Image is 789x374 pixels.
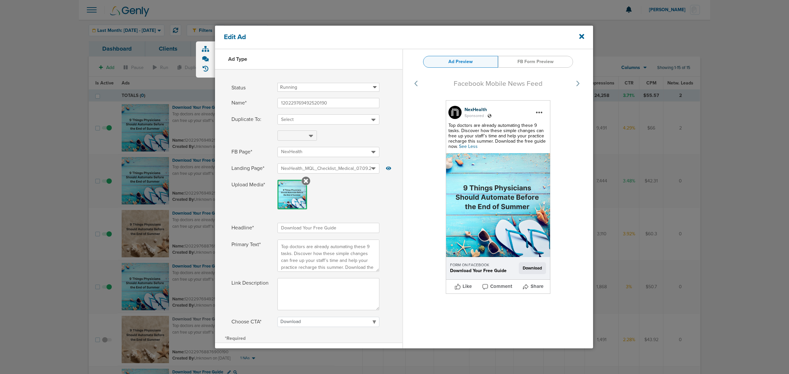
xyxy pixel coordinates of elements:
span: Headline* [231,223,271,233]
input: Headline* [277,223,379,233]
textarea: Primary Text* [277,240,379,272]
div: NexHealth [465,106,548,113]
span: Comment [490,283,512,290]
span: Link Description [231,278,271,310]
span: See Less [459,144,478,149]
span: Status [231,83,271,93]
span: Primary Text* [231,240,271,272]
span: . [484,112,488,118]
input: Name* [277,98,379,108]
span: Like [463,283,472,290]
h4: Edit Ad [224,33,548,41]
span: NexHealth_MQL_Checklist_Medical_07.09.25_4Q?9658082&oid=3192 [281,166,425,171]
span: Duplicate To: [231,114,271,125]
textarea: Link Description [277,278,379,310]
span: Running [280,84,297,90]
span: Select [281,117,294,122]
a: Ad Preview [423,56,498,68]
a: FB Form Preview [498,56,573,68]
span: Landing Page* [231,163,271,174]
span: *Required [225,336,246,341]
img: 5vI4AAAAASUVORK5CYII= [446,153,550,257]
span: Name* [231,98,271,108]
div: Download Your Free Guide [450,268,512,273]
img: svg+xml;charset=UTF-8,%3Csvg%20width%3D%22125%22%20height%3D%2250%22%20xmlns%3D%22http%3A%2F%2Fww... [403,72,593,148]
span: Download [519,262,546,274]
span: Choose CTA* [231,317,271,327]
div: FORM ON FACEBOOK [450,262,512,268]
img: 314946456_5697111233699977_7800688554055235061_n.jpg [448,106,462,119]
h3: Ad Type [228,56,247,62]
select: Choose CTA* [277,317,379,327]
span: FB Page* [231,147,271,157]
span: Facebook Mobile News Feed [454,80,542,88]
span: Top doctors are already automating these 9 tasks. Discover how these simple changes can free up y... [448,123,546,149]
span: Sponsored [465,113,484,119]
span: NexHealth [281,149,302,154]
span: Share [531,283,543,290]
span: Upload Media* [231,180,271,209]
